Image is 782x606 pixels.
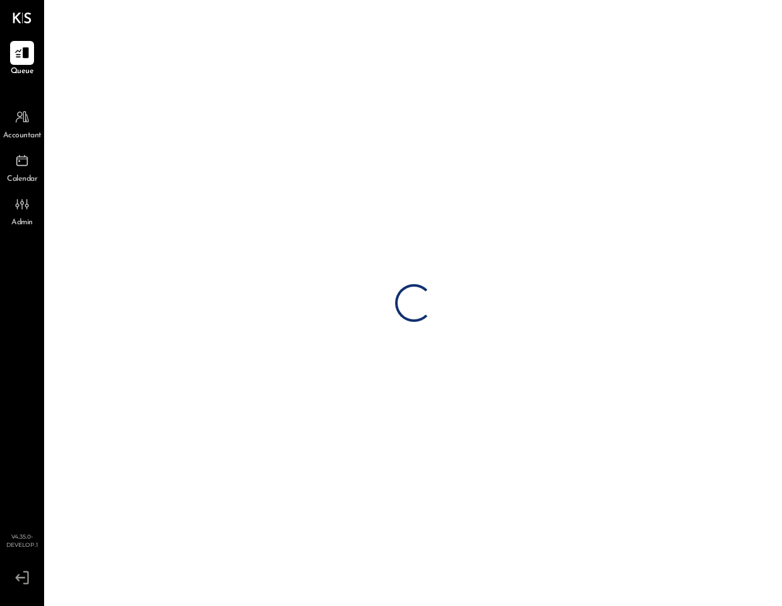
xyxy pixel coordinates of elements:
span: Calendar [7,174,37,185]
a: Queue [1,41,43,77]
span: Accountant [3,130,42,142]
span: Admin [11,217,33,229]
a: Admin [1,192,43,229]
a: Calendar [1,149,43,185]
span: Queue [11,66,34,77]
a: Accountant [1,105,43,142]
